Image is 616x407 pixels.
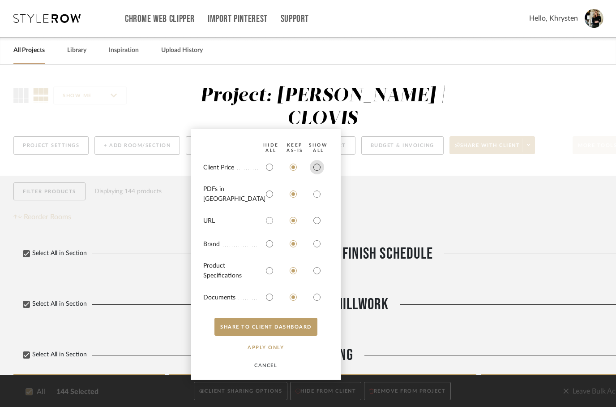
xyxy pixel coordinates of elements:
a: All Projects [13,44,45,56]
a: Chrome Web Clipper [125,15,195,23]
a: Library [67,44,86,56]
div: PDFs in [GEOGRAPHIC_DATA] [203,185,259,204]
div: Product Specifications [203,261,259,281]
button: SHARE TO CLIENT Dashboard [214,318,317,336]
button: CANCEL [238,356,294,374]
a: Inspiration [109,44,139,56]
div: Documents [203,293,259,303]
div: HIDE All [259,143,283,153]
div: Project: [PERSON_NAME] | CLOVIS [200,87,446,128]
a: Support [281,15,309,23]
div: Keep AS-IS [283,143,307,153]
button: CLIENT SHARING OPTIONS [194,382,287,401]
button: APPLY Only [238,338,294,356]
span: Hello, Khrysten [529,13,578,24]
div: Brand [203,240,259,250]
button: HIDE FROM CLIENT [290,382,361,401]
a: Upload History [161,44,203,56]
div: URL [203,216,259,226]
span: 144 Selected [56,386,98,397]
div: Client Price [203,163,259,173]
a: Import Pinterest [208,15,268,23]
div: SHOW ALL [307,143,330,153]
button: REMOVE FROM PROJECT [364,382,451,401]
img: avatar [585,9,603,28]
